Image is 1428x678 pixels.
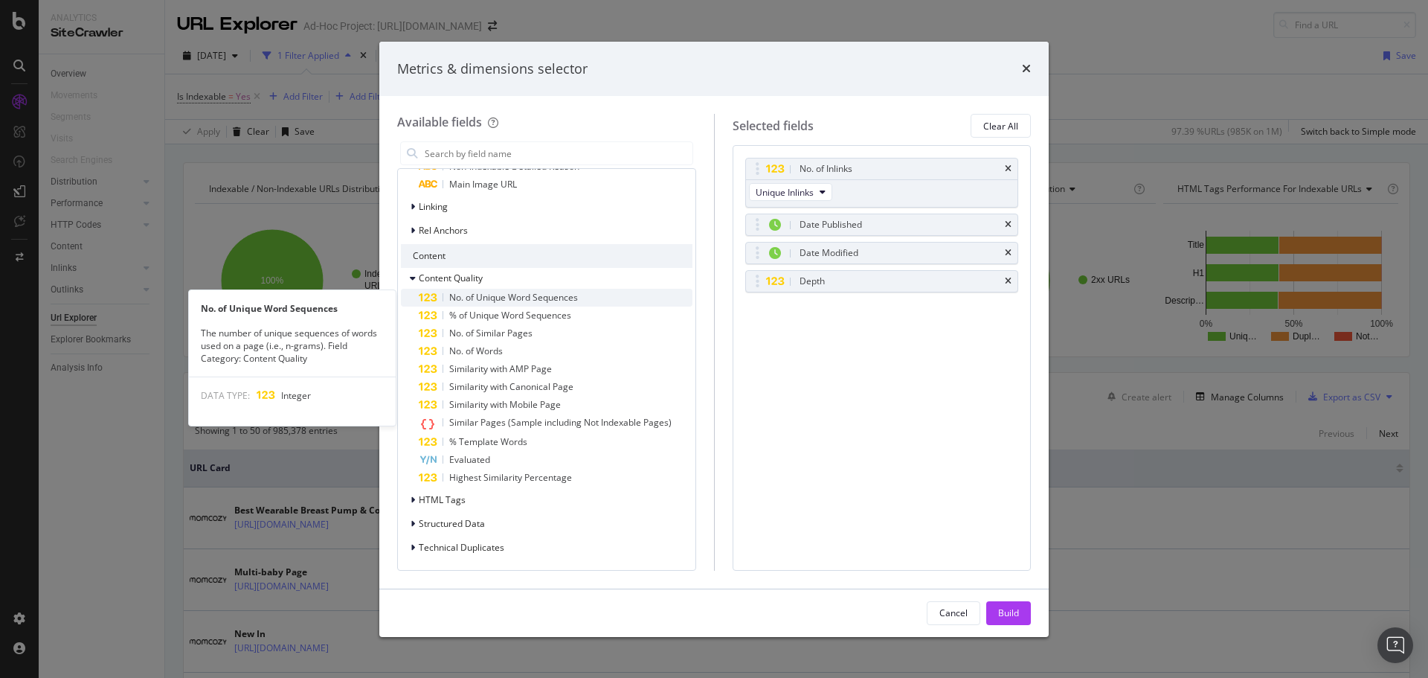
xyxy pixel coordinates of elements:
[1005,164,1011,173] div: times
[449,309,571,322] span: % of Unique Word Sequences
[733,118,814,135] div: Selected fields
[449,327,533,339] span: No. of Similar Pages
[397,60,588,79] div: Metrics & dimensions selector
[401,244,692,268] div: Content
[1005,220,1011,229] div: times
[419,493,466,506] span: HTML Tags
[1022,60,1031,79] div: times
[449,416,672,429] span: Similar Pages (Sample including Not Indexable Pages)
[449,398,561,411] span: Similarity with Mobile Page
[745,270,1019,292] div: Depthtimes
[745,158,1019,208] div: No. of InlinkstimesUnique Inlinks
[423,142,692,164] input: Search by field name
[756,186,814,199] span: Unique Inlinks
[449,380,573,393] span: Similarity with Canonical Page
[419,200,448,213] span: Linking
[1005,249,1011,258] div: times
[419,517,485,530] span: Structured Data
[189,302,396,315] div: No. of Unique Word Sequences
[927,601,980,625] button: Cancel
[419,224,468,237] span: Rel Anchors
[983,120,1018,132] div: Clear All
[449,178,517,191] span: Main Image URL
[189,327,396,365] div: The number of unique sequences of words used on a page (i.e., n-grams). Field Category: Content Q...
[449,435,527,448] span: % Template Words
[986,601,1031,625] button: Build
[449,345,503,357] span: No. of Words
[449,453,490,466] span: Evaluated
[800,161,852,176] div: No. of Inlinks
[1005,277,1011,286] div: times
[397,114,482,130] div: Available fields
[971,114,1031,138] button: Clear All
[749,183,832,201] button: Unique Inlinks
[998,607,1019,619] div: Build
[745,214,1019,236] div: Date Publishedtimes
[449,291,578,304] span: No. of Unique Word Sequences
[449,362,552,375] span: Similarity with AMP Page
[800,217,862,232] div: Date Published
[379,42,1049,637] div: modal
[449,471,572,484] span: Highest Similarity Percentage
[800,246,858,260] div: Date Modified
[419,272,483,284] span: Content Quality
[800,274,825,289] div: Depth
[745,242,1019,264] div: Date Modifiedtimes
[939,607,968,619] div: Cancel
[1377,627,1413,663] div: Open Intercom Messenger
[419,541,504,554] span: Technical Duplicates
